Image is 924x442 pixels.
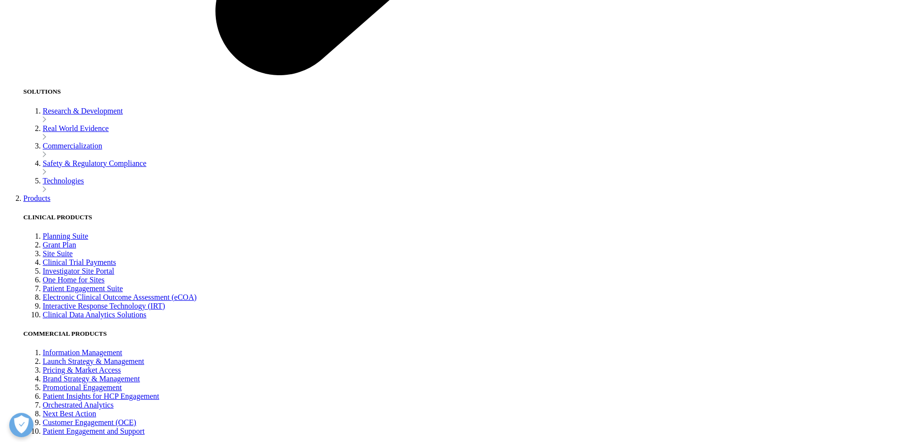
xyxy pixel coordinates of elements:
a: Planning Suite [43,232,88,240]
a: Research & Development [43,107,123,115]
a: Electronic Clinical Outcome Assessment (eCOA) [43,293,196,301]
a: Customer Engagement (OCE) [43,418,136,426]
a: Launch Strategy & Management [43,357,144,365]
a: Grant Plan [43,241,76,249]
a: Promotional Engagement [43,383,122,392]
a: Clinical Trial Payments [43,258,116,266]
a: Patient Engagement Suite [43,284,123,293]
h5: CLINICAL PRODUCTS [23,213,920,221]
a: Clinical Data Analytics Solutions [43,311,146,319]
a: Commercialization [43,142,102,150]
a: Real World Evidence [43,124,109,132]
button: Open Preferences [9,413,33,437]
a: One Home for Sites [43,276,105,284]
a: Interactive Response Technology (IRT) [43,302,165,310]
h5: COMMERCIAL PRODUCTS [23,330,920,338]
a: Safety & Regulatory Compliance [43,159,146,167]
h5: SOLUTIONS [23,88,920,96]
a: Patient Insights for HCP Engagement​ [43,392,159,400]
a: Orchestrated Analytics [43,401,113,409]
a: Investigator Site Portal [43,267,114,275]
a: Site Suite [43,249,73,258]
a: Information Management [43,348,122,357]
a: Products [23,194,50,202]
a: Technologies [43,177,84,185]
a: Patient Engagement and Support [43,427,145,435]
a: Pricing & Market Access [43,366,121,374]
a: Brand Strategy & Management [43,375,140,383]
a: Next Best Action [43,409,96,418]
